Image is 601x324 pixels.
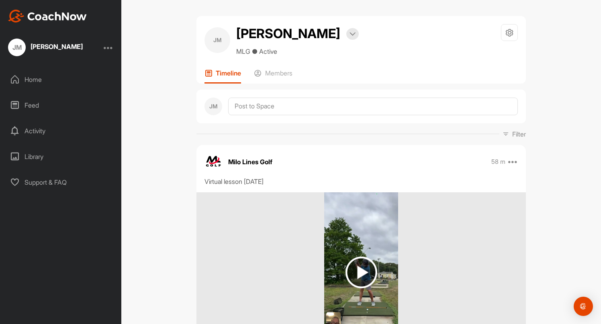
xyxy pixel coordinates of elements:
p: 58 m [491,158,505,166]
img: avatar [204,153,222,171]
h2: [PERSON_NAME] [236,24,340,43]
div: Library [4,147,118,167]
p: Members [265,69,292,77]
div: JM [8,39,26,56]
div: Support & FAQ [4,172,118,192]
div: Home [4,69,118,90]
p: Filter [512,129,526,139]
img: CoachNow [8,10,87,22]
div: JM [204,27,230,53]
div: JM [204,98,222,115]
div: [PERSON_NAME] [31,43,83,50]
div: Open Intercom Messenger [574,297,593,316]
img: arrow-down [350,32,356,36]
p: Timeline [216,69,241,77]
div: Activity [4,121,118,141]
p: MLG ● Active [236,47,359,56]
p: Milo Lines Golf [228,157,272,167]
div: Feed [4,95,118,115]
div: Virtual lesson [DATE] [204,177,518,186]
img: play [345,257,377,288]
